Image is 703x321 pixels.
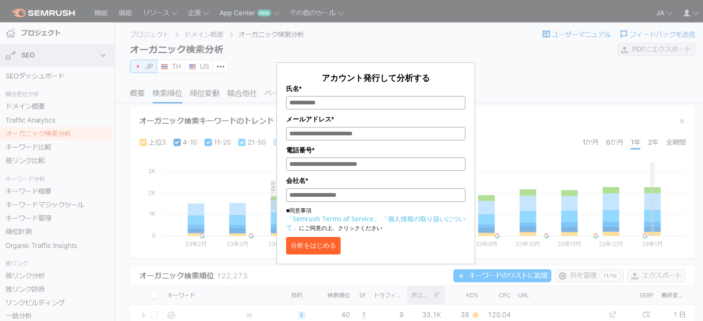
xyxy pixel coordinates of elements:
a: 「個人情報の取り扱いについて」 [286,214,465,232]
label: 電話番号* [286,145,465,155]
span: アカウント発行して分析する [322,72,430,83]
button: 分析をはじめる [286,237,341,254]
label: メールアドレス* [286,114,465,124]
p: ■同意事項 にご同意の上、クリックください [286,206,465,232]
a: 「Semrush Terms of Service」 [286,214,380,223]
